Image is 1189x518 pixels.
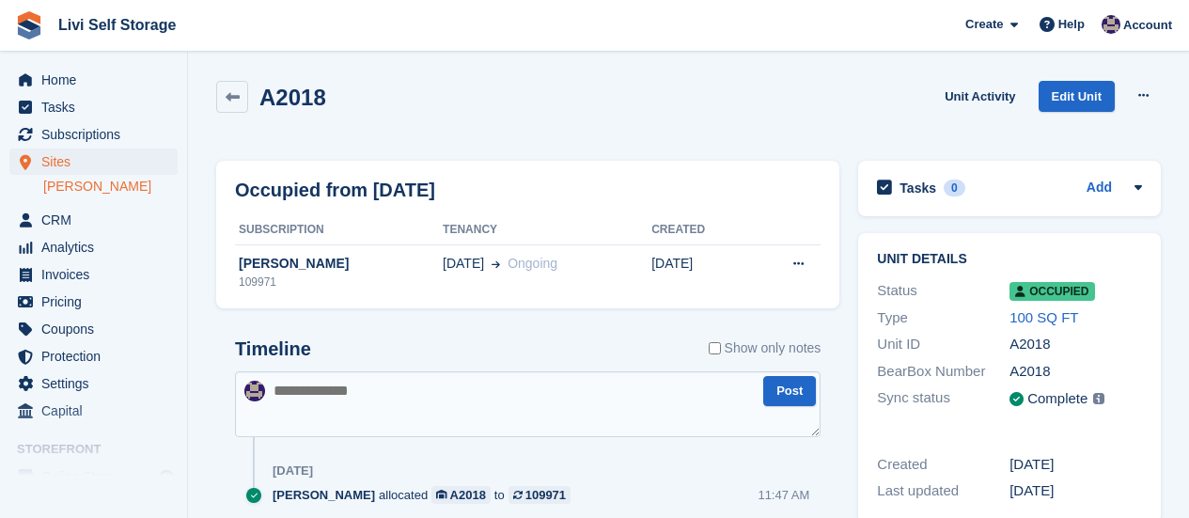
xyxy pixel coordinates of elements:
h2: Tasks [900,180,936,196]
a: menu [9,261,178,288]
div: 0 [944,180,965,196]
h2: Timeline [235,338,311,360]
div: Complete [1027,388,1087,410]
span: [DATE] [443,254,484,274]
div: [DATE] [1009,454,1142,476]
span: Analytics [41,234,154,260]
a: Unit Activity [937,81,1023,112]
span: Sites [41,149,154,175]
span: Create [965,15,1003,34]
a: menu [9,149,178,175]
span: Home [41,67,154,93]
a: Preview store [155,465,178,488]
a: A2018 [431,486,491,504]
div: Unit ID [877,334,1009,355]
div: Type [877,307,1009,329]
a: menu [9,316,178,342]
div: [DATE] [1009,480,1142,502]
div: Sync status [877,387,1009,411]
span: Capital [41,398,154,424]
span: Tasks [41,94,154,120]
span: Pricing [41,289,154,315]
button: Post [763,376,816,407]
span: Invoices [41,261,154,288]
div: BearBox Number [877,361,1009,383]
div: Last updated [877,480,1009,502]
div: [PERSON_NAME] [235,254,443,274]
span: Protection [41,343,154,369]
img: Jim [244,381,265,401]
a: menu [9,94,178,120]
h2: Unit details [877,252,1142,267]
a: Edit Unit [1039,81,1115,112]
input: Show only notes [709,338,721,358]
span: Subscriptions [41,121,154,148]
a: menu [9,398,178,424]
span: Storefront [17,440,187,459]
div: Status [877,280,1009,302]
span: Online Store [41,463,154,490]
div: 11:47 AM [758,486,809,504]
span: Occupied [1009,282,1094,301]
span: [PERSON_NAME] [273,486,375,504]
h2: A2018 [259,85,326,110]
div: [DATE] [273,463,313,479]
div: A2018 [1009,334,1142,355]
div: 109971 [235,274,443,290]
a: 109971 [508,486,571,504]
img: Jim [1102,15,1120,34]
a: menu [9,463,178,490]
h2: Occupied from [DATE] [235,176,435,204]
a: menu [9,121,178,148]
a: menu [9,234,178,260]
span: Account [1123,16,1172,35]
a: Livi Self Storage [51,9,183,40]
img: stora-icon-8386f47178a22dfd0bd8f6a31ec36ba5ce8667c1dd55bd0f319d3a0aa187defe.svg [15,11,43,39]
th: Tenancy [443,215,651,245]
div: A2018 [1009,361,1142,383]
span: Coupons [41,316,154,342]
a: 100 SQ FT [1009,309,1078,325]
div: A2018 [450,486,486,504]
img: icon-info-grey-7440780725fd019a000dd9b08b2336e03edf1995a4989e88bcd33f0948082b44.svg [1093,393,1104,404]
a: menu [9,207,178,233]
a: menu [9,343,178,369]
th: Subscription [235,215,443,245]
span: Settings [41,370,154,397]
a: Add [1087,178,1112,199]
th: Created [651,215,749,245]
a: menu [9,67,178,93]
div: allocated to [273,486,580,504]
a: menu [9,289,178,315]
label: Show only notes [709,338,821,358]
td: [DATE] [651,244,749,301]
span: Help [1058,15,1085,34]
div: Created [877,454,1009,476]
a: menu [9,370,178,397]
div: 109971 [525,486,566,504]
span: CRM [41,207,154,233]
span: Ongoing [508,256,557,271]
a: [PERSON_NAME] [43,178,178,196]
